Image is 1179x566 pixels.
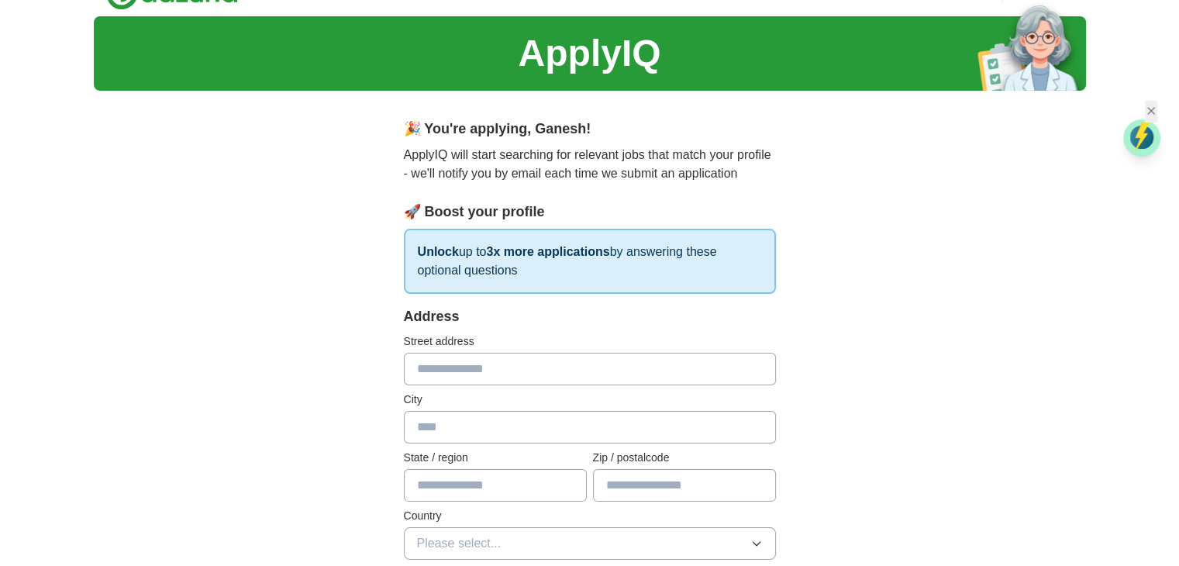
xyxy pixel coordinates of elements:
[404,119,776,140] div: 🎉 You're applying , Ganesh !
[404,392,776,408] label: City
[404,527,776,560] button: Please select...
[404,333,776,350] label: Street address
[593,450,776,466] label: Zip / postalcode
[418,245,459,258] strong: Unlock
[404,450,587,466] label: State / region
[404,202,776,223] div: 🚀 Boost your profile
[404,306,776,327] div: Address
[518,26,660,81] h1: ApplyIQ
[404,508,776,524] label: Country
[404,146,776,183] p: ApplyIQ will start searching for relevant jobs that match your profile - we'll notify you by emai...
[486,245,609,258] strong: 3x more applications
[404,229,776,294] p: up to by answering these optional questions
[417,534,502,553] span: Please select...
